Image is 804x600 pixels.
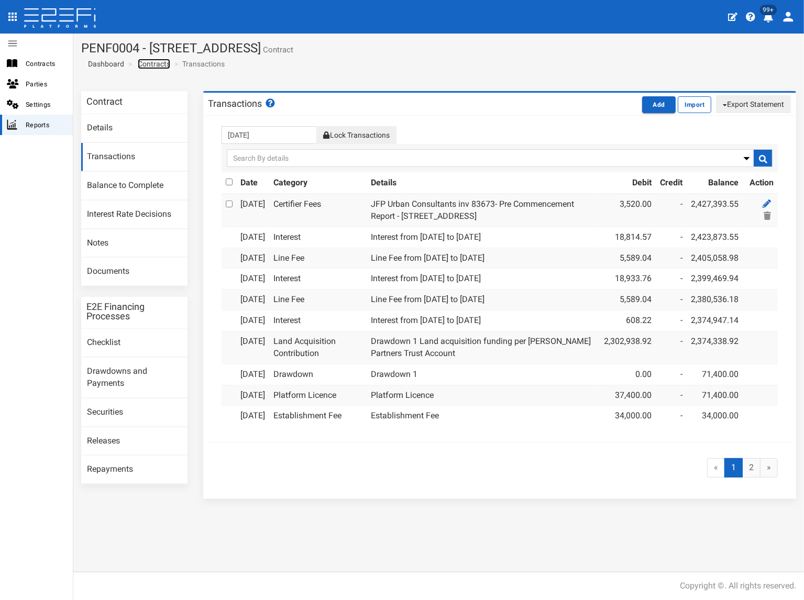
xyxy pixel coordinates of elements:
[84,60,124,68] span: Dashboard
[367,172,600,194] th: Details
[600,310,656,331] td: 608.22
[26,98,64,110] span: Settings
[270,406,367,426] td: Establishment Fee
[26,78,64,90] span: Parties
[237,172,270,194] th: Date
[371,390,434,400] a: Platform Licence
[687,227,743,248] td: 2,423,873.55
[371,336,591,358] a: Drawdown 1 Land acquisition funding per [PERSON_NAME] Partners Trust Account
[81,41,796,55] h1: PENF0004 - [STREET_ADDRESS]
[656,227,687,248] td: -
[81,114,188,142] a: Details
[241,199,266,209] a: [DATE]
[84,59,124,69] a: Dashboard
[656,269,687,290] td: -
[270,248,367,269] td: Line Fee
[743,172,778,194] th: Action
[81,201,188,229] a: Interest Rate Decisions
[656,310,687,331] td: -
[656,364,687,385] td: -
[241,369,266,379] a: [DATE]
[600,248,656,269] td: 5,589.04
[241,253,266,263] a: [DATE]
[656,290,687,310] td: -
[687,331,743,364] td: 2,374,338.92
[270,269,367,290] td: Interest
[26,58,64,70] span: Contracts
[316,126,396,144] button: Lock Transactions
[81,358,188,398] a: Drawdowns and Payments
[678,96,711,113] button: Import
[656,385,687,406] td: -
[81,398,188,427] a: Securities
[656,172,687,194] th: Credit
[371,369,417,379] a: Drawdown 1
[270,290,367,310] td: Line Fee
[600,364,656,385] td: 0.00
[600,331,656,364] td: 2,302,938.92
[687,194,743,227] td: 2,427,393.55
[138,59,170,69] a: Contracts
[371,232,481,242] a: Interest from [DATE] to [DATE]
[270,194,367,227] td: Certifier Fees
[270,310,367,331] td: Interest
[371,199,574,221] a: JFP Urban Consultants inv 83673- Pre Commencement Report - [STREET_ADDRESS]
[687,310,743,331] td: 2,374,947.14
[270,364,367,385] td: Drawdown
[241,410,266,420] a: [DATE]
[687,248,743,269] td: 2,405,058.98
[81,329,188,357] a: Checklist
[742,458,761,477] a: 2
[600,406,656,426] td: 34,000.00
[172,59,225,69] li: Transactions
[656,406,687,426] td: -
[371,273,481,283] a: Interest from [DATE] to [DATE]
[600,385,656,406] td: 37,400.00
[656,331,687,364] td: -
[707,458,725,477] span: «
[656,194,687,227] td: -
[241,232,266,242] a: [DATE]
[270,385,367,406] td: Platform Licence
[600,290,656,310] td: 5,589.04
[687,364,743,385] td: 71,400.00
[270,172,367,194] th: Category
[261,46,293,54] small: Contract
[687,172,743,194] th: Balance
[642,96,676,113] button: Add
[241,315,266,325] a: [DATE]
[86,302,182,321] h3: E2E Financing Processes
[270,331,367,364] td: Land Acquisition Contribution
[241,390,266,400] a: [DATE]
[371,410,439,420] a: Establishment Fee
[724,458,743,477] span: 1
[26,119,64,131] span: Reports
[687,406,743,426] td: 34,000.00
[642,99,678,109] a: Add
[208,98,277,108] h3: Transactions
[270,227,367,248] td: Interest
[241,336,266,346] a: [DATE]
[600,269,656,290] td: 18,933.76
[600,227,656,248] td: 18,814.57
[371,315,481,325] a: Interest from [DATE] to [DATE]
[687,385,743,406] td: 71,400.00
[227,149,773,167] input: Search By details
[222,126,317,144] input: From Transactions Date
[81,229,188,258] a: Notes
[81,258,188,286] a: Documents
[680,580,796,592] div: Copyright ©. All rights reserved.
[81,427,188,455] a: Releases
[760,458,778,477] a: »
[81,455,188,484] a: Repayments
[600,194,656,227] td: 3,520.00
[687,269,743,290] td: 2,399,469.94
[716,95,791,113] button: Export Statement
[81,143,188,171] a: Transactions
[600,172,656,194] th: Debit
[86,97,123,106] h3: Contract
[656,248,687,269] td: -
[687,290,743,310] td: 2,380,536.18
[371,294,484,304] a: Line Fee from [DATE] to [DATE]
[81,172,188,200] a: Balance to Complete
